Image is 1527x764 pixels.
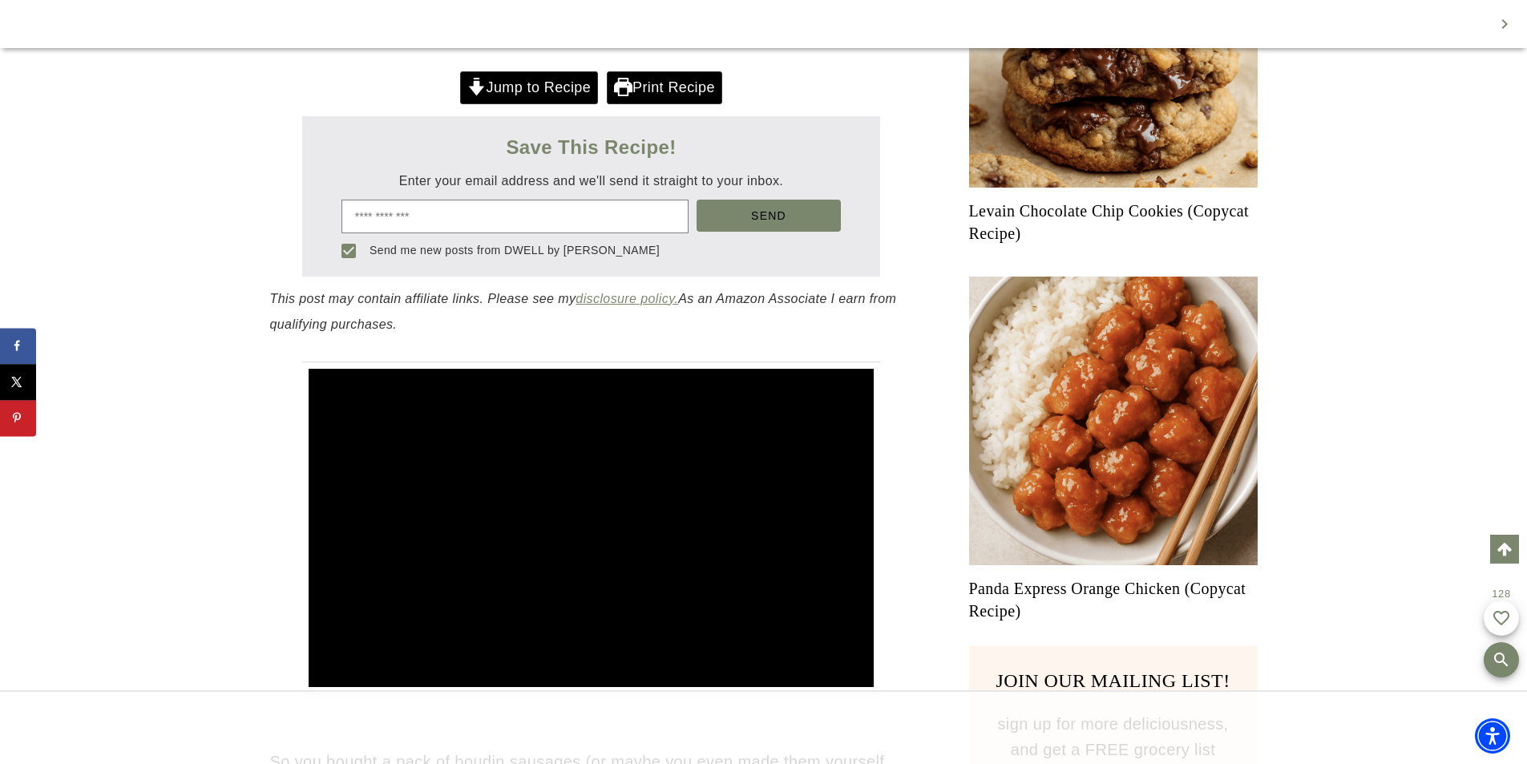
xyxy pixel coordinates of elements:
[375,692,1153,764] iframe: Advertisement
[1475,718,1510,754] div: Accessibility Menu
[969,277,1258,565] a: Read More Panda Express Orange Chicken (Copycat Recipe)
[607,71,722,104] a: Print Recipe
[988,666,1238,695] h3: JOIN OUR MAILING LIST!
[460,71,598,104] a: Jump to Recipe
[576,292,678,305] a: disclosure policy.
[270,292,897,331] em: This post may contain affiliate links. Please see my As an Amazon Associate I earn from qualifyin...
[1490,535,1519,564] a: Scroll to top
[969,577,1258,622] a: Panda Express Orange Chicken (Copycat Recipe)
[969,200,1258,245] a: Levain Chocolate Chip Cookies (Copycat Recipe)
